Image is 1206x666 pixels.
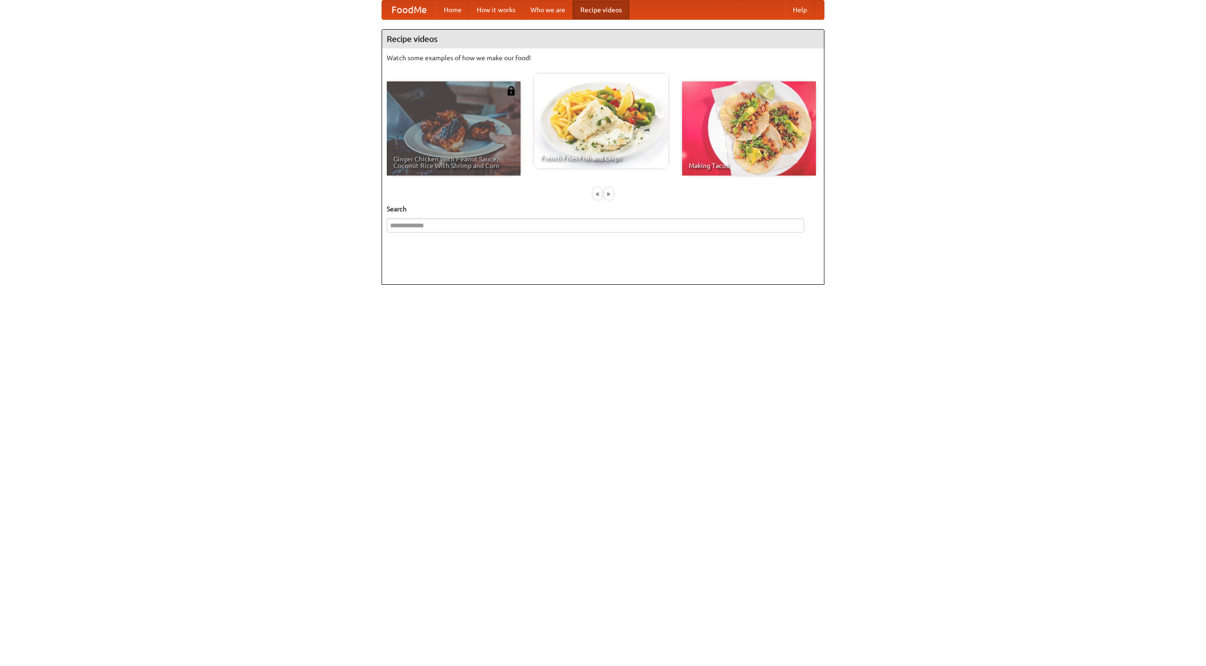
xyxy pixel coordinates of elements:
h5: Search [387,204,819,214]
img: 483408.png [506,86,516,96]
h4: Recipe videos [382,30,824,48]
span: Making Tacos [689,162,809,169]
a: How it works [469,0,523,19]
p: Watch some examples of how we make our food! [387,53,819,63]
a: Help [785,0,815,19]
a: French Fries Fish and Chips [534,74,668,168]
div: » [604,188,613,200]
a: Home [436,0,469,19]
a: Making Tacos [682,81,816,176]
div: « [593,188,602,200]
a: Who we are [523,0,573,19]
span: French Fries Fish and Chips [541,155,661,161]
a: FoodMe [382,0,436,19]
a: Recipe videos [573,0,629,19]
